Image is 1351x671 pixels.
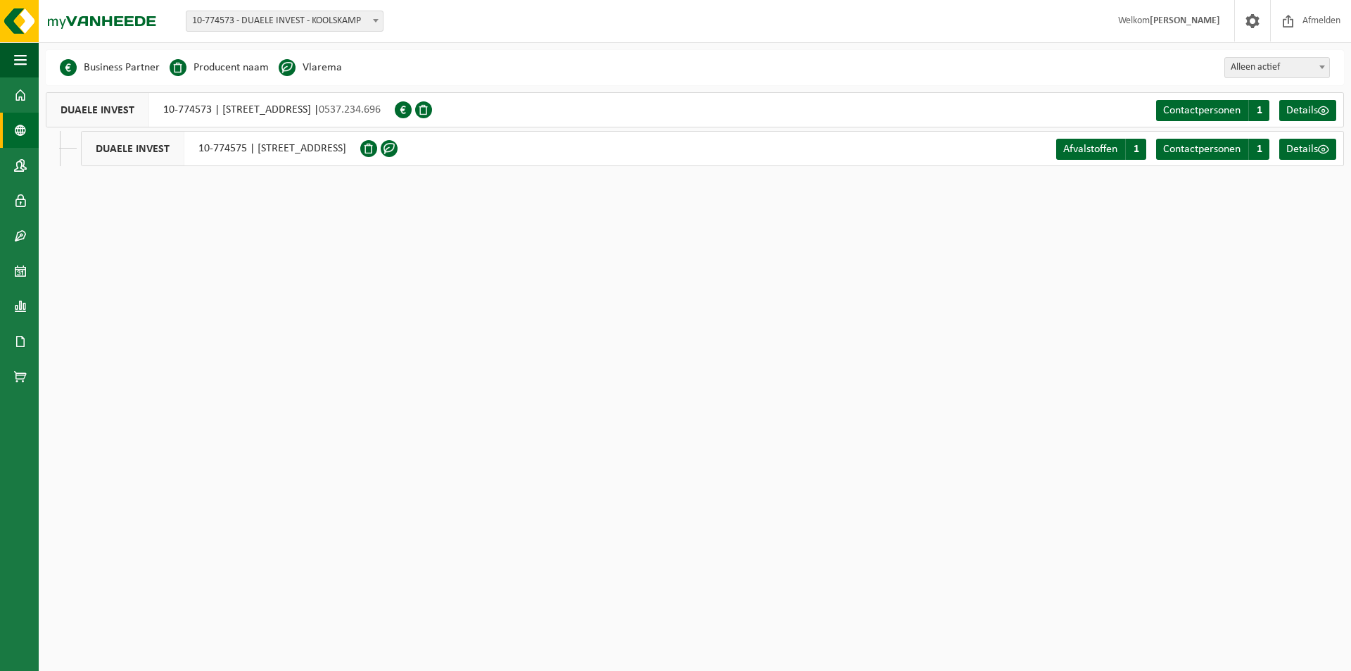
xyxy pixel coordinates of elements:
[1156,100,1269,121] a: Contactpersonen 1
[1279,139,1336,160] a: Details
[1063,144,1117,155] span: Afvalstoffen
[46,93,149,127] span: DUAELE INVEST
[60,57,160,78] li: Business Partner
[1163,105,1241,116] span: Contactpersonen
[1225,58,1329,77] span: Alleen actief
[1286,105,1318,116] span: Details
[1248,139,1269,160] span: 1
[279,57,342,78] li: Vlarema
[1125,139,1146,160] span: 1
[1248,100,1269,121] span: 1
[1279,100,1336,121] a: Details
[82,132,184,165] span: DUAELE INVEST
[319,104,381,115] span: 0537.234.696
[1286,144,1318,155] span: Details
[1224,57,1330,78] span: Alleen actief
[170,57,269,78] li: Producent naam
[186,11,383,32] span: 10-774573 - DUAELE INVEST - KOOLSKAMP
[1056,139,1146,160] a: Afvalstoffen 1
[81,131,360,166] div: 10-774575 | [STREET_ADDRESS]
[1156,139,1269,160] a: Contactpersonen 1
[186,11,383,31] span: 10-774573 - DUAELE INVEST - KOOLSKAMP
[46,92,395,127] div: 10-774573 | [STREET_ADDRESS] |
[1163,144,1241,155] span: Contactpersonen
[1150,15,1220,26] strong: [PERSON_NAME]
